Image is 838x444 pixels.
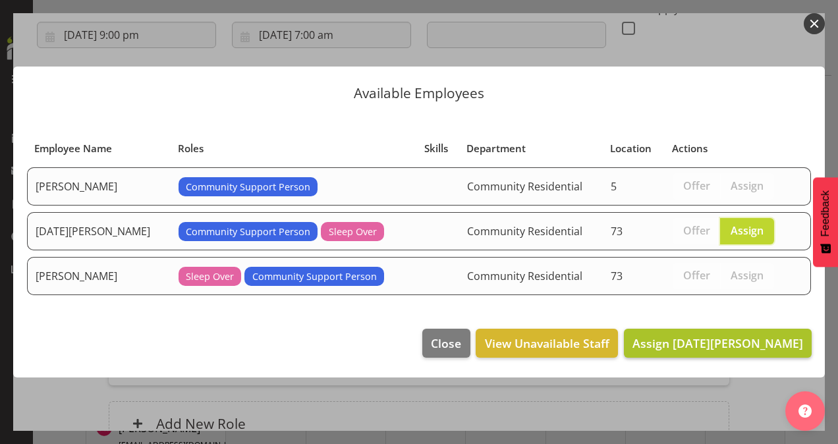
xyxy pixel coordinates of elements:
[467,269,582,283] span: Community Residential
[422,329,470,358] button: Close
[27,257,171,295] td: [PERSON_NAME]
[683,269,710,282] span: Offer
[27,212,171,250] td: [DATE][PERSON_NAME]
[798,404,812,418] img: help-xxl-2.png
[731,269,764,282] span: Assign
[731,224,764,237] span: Assign
[466,141,526,156] span: Department
[683,224,710,237] span: Offer
[467,224,582,238] span: Community Residential
[731,179,764,192] span: Assign
[611,179,617,194] span: 5
[683,179,710,192] span: Offer
[34,141,112,156] span: Employee Name
[820,190,831,236] span: Feedback
[424,141,448,156] span: Skills
[178,141,204,156] span: Roles
[485,335,609,352] span: View Unavailable Staff
[611,224,623,238] span: 73
[632,335,803,351] span: Assign [DATE][PERSON_NAME]
[467,179,582,194] span: Community Residential
[476,329,617,358] button: View Unavailable Staff
[431,335,461,352] span: Close
[27,167,171,206] td: [PERSON_NAME]
[672,141,708,156] span: Actions
[624,329,812,358] button: Assign [DATE][PERSON_NAME]
[186,269,234,284] span: Sleep Over
[329,225,377,239] span: Sleep Over
[611,269,623,283] span: 73
[252,269,377,284] span: Community Support Person
[610,141,652,156] span: Location
[813,177,838,267] button: Feedback - Show survey
[186,180,310,194] span: Community Support Person
[186,225,310,239] span: Community Support Person
[26,86,812,100] p: Available Employees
